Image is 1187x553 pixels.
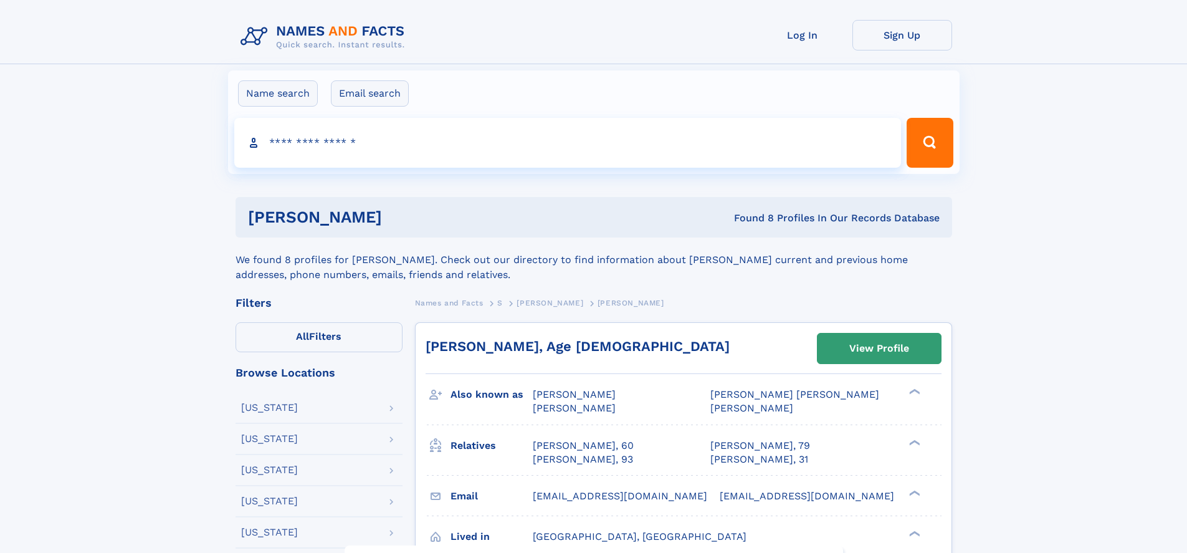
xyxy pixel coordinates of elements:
div: [US_STATE] [241,465,298,475]
h3: Email [450,486,533,507]
div: ❯ [906,489,921,497]
a: [PERSON_NAME] [517,295,583,310]
div: ❯ [906,529,921,537]
h3: Lived in [450,526,533,547]
a: [PERSON_NAME], 93 [533,453,633,466]
a: Names and Facts [415,295,484,310]
div: ❯ [906,388,921,396]
div: View Profile [849,334,909,363]
a: [PERSON_NAME], 79 [710,439,810,453]
label: Filters [236,322,403,352]
input: search input [234,118,902,168]
span: [PERSON_NAME] [PERSON_NAME] [710,388,879,400]
span: [PERSON_NAME] [598,299,664,307]
button: Search Button [907,118,953,168]
div: [US_STATE] [241,496,298,506]
a: [PERSON_NAME], 31 [710,453,808,466]
span: [PERSON_NAME] [710,402,793,414]
div: We found 8 profiles for [PERSON_NAME]. Check out our directory to find information about [PERSON_... [236,238,952,282]
a: Sign Up [852,20,952,50]
span: [PERSON_NAME] [533,388,616,400]
h1: [PERSON_NAME] [248,209,558,225]
a: View Profile [818,334,941,363]
div: [US_STATE] [241,434,298,444]
div: ❯ [906,438,921,446]
a: [PERSON_NAME], Age [DEMOGRAPHIC_DATA] [426,339,730,354]
div: Filters [236,297,403,309]
h3: Also known as [450,384,533,405]
span: [EMAIL_ADDRESS][DOMAIN_NAME] [533,490,707,502]
span: [PERSON_NAME] [517,299,583,307]
span: [EMAIL_ADDRESS][DOMAIN_NAME] [720,490,894,502]
h3: Relatives [450,435,533,456]
span: S [497,299,503,307]
label: Email search [331,80,409,107]
div: [US_STATE] [241,527,298,537]
label: Name search [238,80,318,107]
div: [US_STATE] [241,403,298,413]
a: [PERSON_NAME], 60 [533,439,634,453]
a: S [497,295,503,310]
span: All [296,330,309,342]
div: Found 8 Profiles In Our Records Database [558,211,940,225]
div: Browse Locations [236,367,403,378]
span: [PERSON_NAME] [533,402,616,414]
img: Logo Names and Facts [236,20,415,54]
span: [GEOGRAPHIC_DATA], [GEOGRAPHIC_DATA] [533,531,746,542]
a: Log In [753,20,852,50]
